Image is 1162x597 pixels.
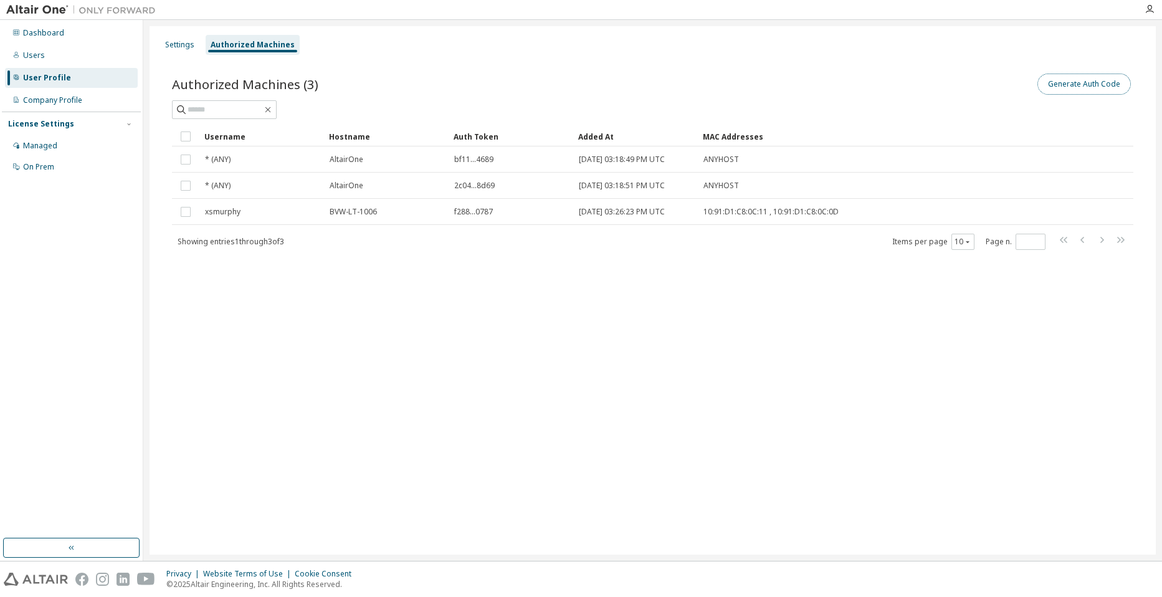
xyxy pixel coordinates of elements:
span: AltairOne [330,155,363,165]
div: Managed [23,141,57,151]
div: Username [204,127,319,146]
span: 2c04...8d69 [454,181,495,191]
span: * (ANY) [205,181,231,191]
div: Added At [578,127,693,146]
div: Settings [165,40,194,50]
span: Authorized Machines (3) [172,75,318,93]
span: [DATE] 03:18:49 PM UTC [579,155,665,165]
span: f288...0787 [454,207,493,217]
div: Privacy [166,569,203,579]
img: instagram.svg [96,573,109,586]
span: AltairOne [330,181,363,191]
span: BVW-LT-1006 [330,207,377,217]
button: Generate Auth Code [1037,74,1131,95]
img: facebook.svg [75,573,88,586]
div: License Settings [8,119,74,129]
div: Dashboard [23,28,64,38]
div: Website Terms of Use [203,569,295,579]
div: Hostname [329,127,444,146]
span: bf11...4689 [454,155,493,165]
p: © 2025 Altair Engineering, Inc. All Rights Reserved. [166,579,359,590]
div: MAC Addresses [703,127,1002,146]
span: Showing entries 1 through 3 of 3 [178,236,284,247]
span: Items per page [892,234,974,250]
span: 10:91:D1:C8:0C:11 , 10:91:D1:C8:0C:0D [703,207,839,217]
img: linkedin.svg [117,573,130,586]
div: Cookie Consent [295,569,359,579]
span: Page n. [986,234,1045,250]
span: [DATE] 03:26:23 PM UTC [579,207,665,217]
span: * (ANY) [205,155,231,165]
img: Altair One [6,4,162,16]
div: On Prem [23,162,54,172]
div: Company Profile [23,95,82,105]
img: youtube.svg [137,573,155,586]
span: ANYHOST [703,181,739,191]
img: altair_logo.svg [4,573,68,586]
div: User Profile [23,73,71,83]
span: ANYHOST [703,155,739,165]
span: xsmurphy [205,207,240,217]
div: Users [23,50,45,60]
button: 10 [955,237,971,247]
div: Authorized Machines [211,40,295,50]
div: Auth Token [454,127,568,146]
span: [DATE] 03:18:51 PM UTC [579,181,665,191]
